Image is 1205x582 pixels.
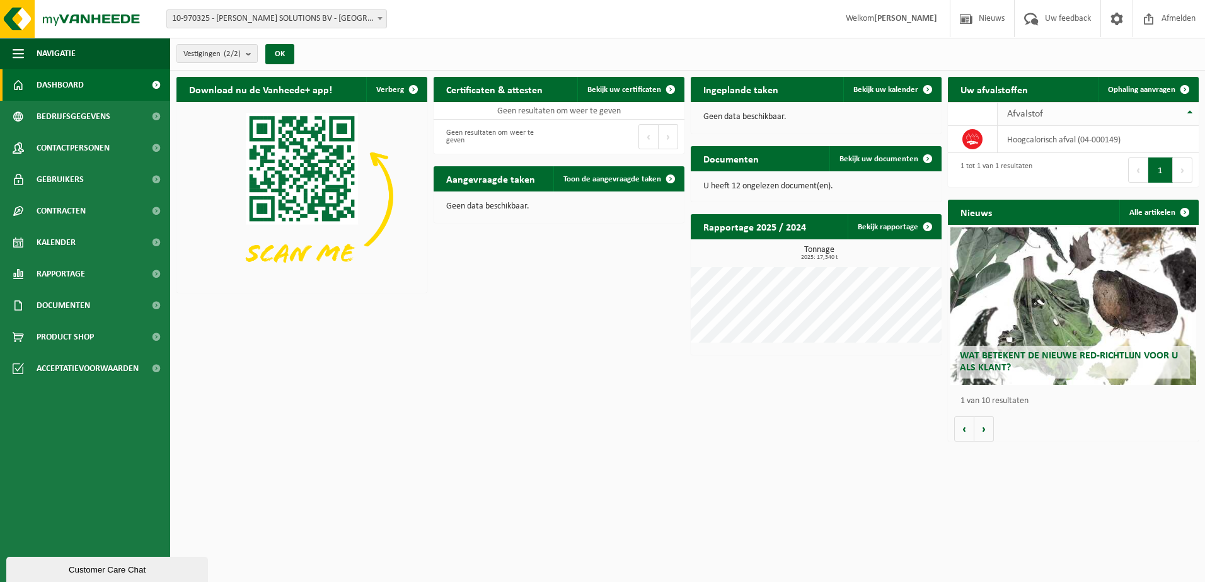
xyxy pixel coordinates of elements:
span: Navigatie [37,38,76,69]
p: Geen data beschikbaar. [446,202,672,211]
span: 2025: 17,340 t [697,254,942,261]
button: Volgende [974,416,994,442]
p: Geen data beschikbaar. [703,113,929,122]
a: Bekijk uw kalender [843,77,940,102]
span: Toon de aangevraagde taken [563,175,661,183]
div: 1 tot 1 van 1 resultaten [954,156,1032,184]
td: Geen resultaten om weer te geven [434,102,684,120]
h2: Aangevraagde taken [434,166,548,191]
h2: Nieuws [948,200,1005,224]
p: U heeft 12 ongelezen document(en). [703,182,929,191]
span: Vestigingen [183,45,241,64]
h2: Ingeplande taken [691,77,791,101]
h2: Download nu de Vanheede+ app! [176,77,345,101]
button: Vorige [954,416,974,442]
button: Previous [1128,157,1148,183]
button: 1 [1148,157,1173,183]
div: Geen resultaten om weer te geven [440,123,553,151]
span: 10-970325 - TENNANT SOLUTIONS BV - MECHELEN [166,9,387,28]
button: Next [659,124,678,149]
span: Contracten [37,195,86,227]
span: Product Shop [37,321,94,353]
button: Verberg [366,77,426,102]
span: Bedrijfsgegevens [37,101,110,132]
span: 10-970325 - TENNANT SOLUTIONS BV - MECHELEN [167,10,386,28]
button: Previous [638,124,659,149]
h3: Tonnage [697,246,942,261]
count: (2/2) [224,50,241,58]
span: Kalender [37,227,76,258]
h2: Uw afvalstoffen [948,77,1041,101]
span: Gebruikers [37,164,84,195]
span: Bekijk uw kalender [853,86,918,94]
span: Ophaling aanvragen [1108,86,1175,94]
a: Bekijk rapportage [848,214,940,239]
a: Bekijk uw certificaten [577,77,683,102]
button: Vestigingen(2/2) [176,44,258,63]
button: OK [265,44,294,64]
button: Next [1173,157,1192,183]
strong: [PERSON_NAME] [874,14,937,23]
a: Bekijk uw documenten [829,146,940,171]
span: Documenten [37,290,90,321]
h2: Documenten [691,146,771,171]
span: Acceptatievoorwaarden [37,353,139,384]
p: 1 van 10 resultaten [960,397,1192,406]
iframe: chat widget [6,554,210,582]
h2: Certificaten & attesten [434,77,555,101]
span: Afvalstof [1007,109,1043,119]
span: Bekijk uw documenten [839,155,918,163]
a: Wat betekent de nieuwe RED-richtlijn voor u als klant? [950,227,1196,385]
span: Rapportage [37,258,85,290]
span: Verberg [376,86,404,94]
h2: Rapportage 2025 / 2024 [691,214,819,239]
td: hoogcalorisch afval (04-000149) [998,126,1199,153]
span: Bekijk uw certificaten [587,86,661,94]
a: Alle artikelen [1119,200,1197,225]
a: Ophaling aanvragen [1098,77,1197,102]
span: Contactpersonen [37,132,110,164]
span: Dashboard [37,69,84,101]
a: Toon de aangevraagde taken [553,166,683,191]
img: Download de VHEPlus App [176,102,427,290]
span: Wat betekent de nieuwe RED-richtlijn voor u als klant? [960,351,1178,373]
